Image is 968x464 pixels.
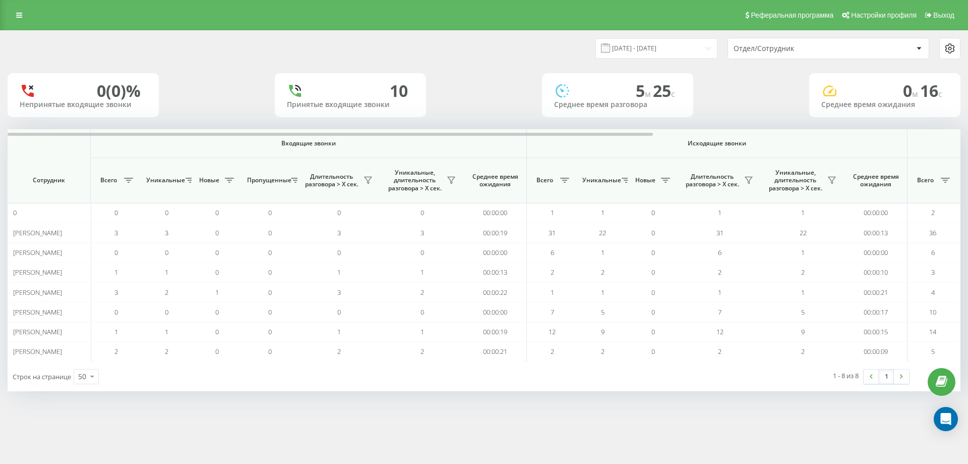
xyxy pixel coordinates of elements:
[287,100,414,109] div: Принятые входящие звонки
[197,176,222,184] span: Новые
[13,307,62,317] span: [PERSON_NAME]
[268,327,272,336] span: 0
[718,248,721,257] span: 6
[651,228,655,237] span: 0
[337,268,341,277] span: 1
[114,228,118,237] span: 3
[117,139,500,147] span: Входящие звонки
[931,268,935,277] span: 3
[844,342,907,362] td: 00:00:09
[97,81,141,100] div: 0 (0)%
[601,208,604,217] span: 1
[582,176,619,184] span: Уникальные
[268,307,272,317] span: 0
[337,228,341,237] span: 3
[671,88,675,99] span: c
[420,288,424,297] span: 2
[931,347,935,356] span: 5
[420,248,424,257] span: 0
[903,80,920,101] span: 0
[651,307,655,317] span: 0
[532,176,557,184] span: Всего
[420,347,424,356] span: 2
[833,371,859,381] div: 1 - 8 из 8
[464,243,527,263] td: 00:00:00
[549,327,556,336] span: 12
[464,302,527,322] td: 00:00:00
[420,228,424,237] span: 3
[13,268,62,277] span: [PERSON_NAME]
[801,208,805,217] span: 1
[751,11,833,19] span: Реферальная программа
[934,407,958,431] div: Open Intercom Messenger
[215,347,219,356] span: 0
[734,44,854,53] div: Отдел/Сотрудник
[464,342,527,362] td: 00:00:21
[929,327,936,336] span: 14
[13,248,62,257] span: [PERSON_NAME]
[718,268,721,277] span: 2
[13,372,71,381] span: Строк на странице
[215,307,219,317] span: 0
[912,88,920,99] span: м
[913,176,938,184] span: Всего
[601,307,604,317] span: 5
[599,228,606,237] span: 22
[13,347,62,356] span: [PERSON_NAME]
[215,288,219,297] span: 1
[247,176,288,184] span: Пропущенные
[464,203,527,223] td: 00:00:00
[636,80,653,101] span: 5
[114,268,118,277] span: 1
[268,208,272,217] span: 0
[718,347,721,356] span: 2
[268,248,272,257] span: 0
[471,173,519,188] span: Среднее время ожидания
[337,288,341,297] span: 3
[931,248,935,257] span: 6
[801,248,805,257] span: 1
[931,288,935,297] span: 4
[844,322,907,342] td: 00:00:15
[554,100,681,109] div: Среднее время разговора
[633,176,658,184] span: Новые
[651,347,655,356] span: 0
[601,347,604,356] span: 2
[386,169,444,192] span: Уникальные, длительность разговора > Х сек.
[551,307,554,317] span: 7
[551,208,554,217] span: 1
[929,228,936,237] span: 36
[302,173,360,188] span: Длительность разговора > Х сек.
[268,288,272,297] span: 0
[114,288,118,297] span: 3
[337,208,341,217] span: 0
[931,208,935,217] span: 2
[420,327,424,336] span: 1
[165,347,168,356] span: 2
[549,228,556,237] span: 31
[464,263,527,282] td: 00:00:13
[268,268,272,277] span: 0
[215,268,219,277] span: 0
[651,327,655,336] span: 0
[268,347,272,356] span: 0
[551,139,884,147] span: Исходящие звонки
[601,327,604,336] span: 9
[718,307,721,317] span: 7
[114,248,118,257] span: 0
[114,307,118,317] span: 0
[13,228,62,237] span: [PERSON_NAME]
[215,208,219,217] span: 0
[114,327,118,336] span: 1
[165,268,168,277] span: 1
[146,176,183,184] span: Уникальные
[420,268,424,277] span: 1
[13,327,62,336] span: [PERSON_NAME]
[920,80,942,101] span: 16
[551,248,554,257] span: 6
[651,248,655,257] span: 0
[215,327,219,336] span: 0
[551,268,554,277] span: 2
[420,208,424,217] span: 0
[215,248,219,257] span: 0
